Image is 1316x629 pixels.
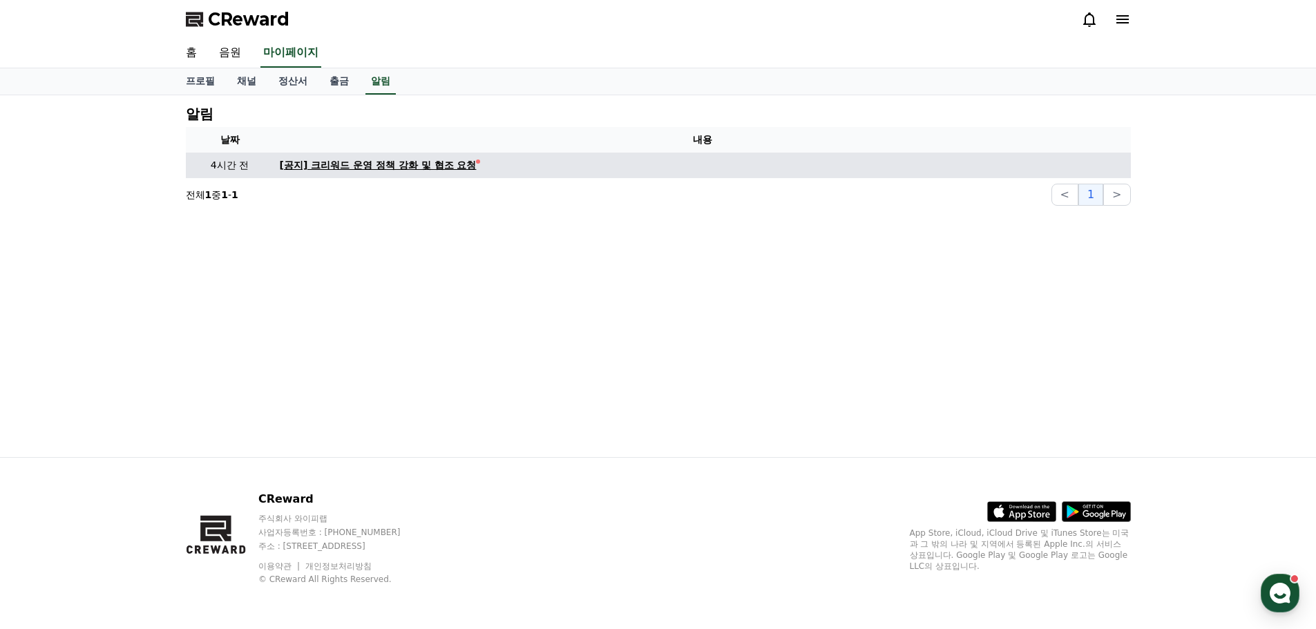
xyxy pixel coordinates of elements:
[205,189,212,200] strong: 1
[226,68,267,95] a: 채널
[258,491,427,507] p: CReward
[274,127,1131,153] th: 내용
[267,68,318,95] a: 정산서
[186,8,289,30] a: CReward
[208,39,252,68] a: 음원
[910,528,1131,572] p: App Store, iCloud, iCloud Drive 및 iTunes Store는 미국과 그 밖의 나라 및 지역에서 등록된 Apple Inc.의 서비스 상표입니다. Goo...
[305,561,372,571] a: 개인정보처리방침
[231,189,238,200] strong: 1
[280,158,1125,173] a: [공지] 크리워드 운영 정책 강화 및 협조 요청
[91,438,178,472] a: 대화
[260,39,321,68] a: 마이페이지
[1051,184,1078,206] button: <
[186,106,213,122] h4: 알림
[280,158,477,173] div: [공지] 크리워드 운영 정책 강화 및 협조 요청
[1078,184,1103,206] button: 1
[221,189,228,200] strong: 1
[175,68,226,95] a: 프로필
[213,458,230,470] span: 설정
[186,127,274,153] th: 날짜
[178,438,265,472] a: 설정
[258,527,427,538] p: 사업자등록번호 : [PHONE_NUMBER]
[208,8,289,30] span: CReward
[186,188,238,202] p: 전체 중 -
[365,68,396,95] a: 알림
[4,438,91,472] a: 홈
[258,561,302,571] a: 이용약관
[258,513,427,524] p: 주식회사 와이피랩
[1103,184,1130,206] button: >
[175,39,208,68] a: 홈
[44,458,52,470] span: 홈
[191,158,269,173] p: 4시간 전
[318,68,360,95] a: 출금
[126,459,143,470] span: 대화
[258,541,427,552] p: 주소 : [STREET_ADDRESS]
[258,574,427,585] p: © CReward All Rights Reserved.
